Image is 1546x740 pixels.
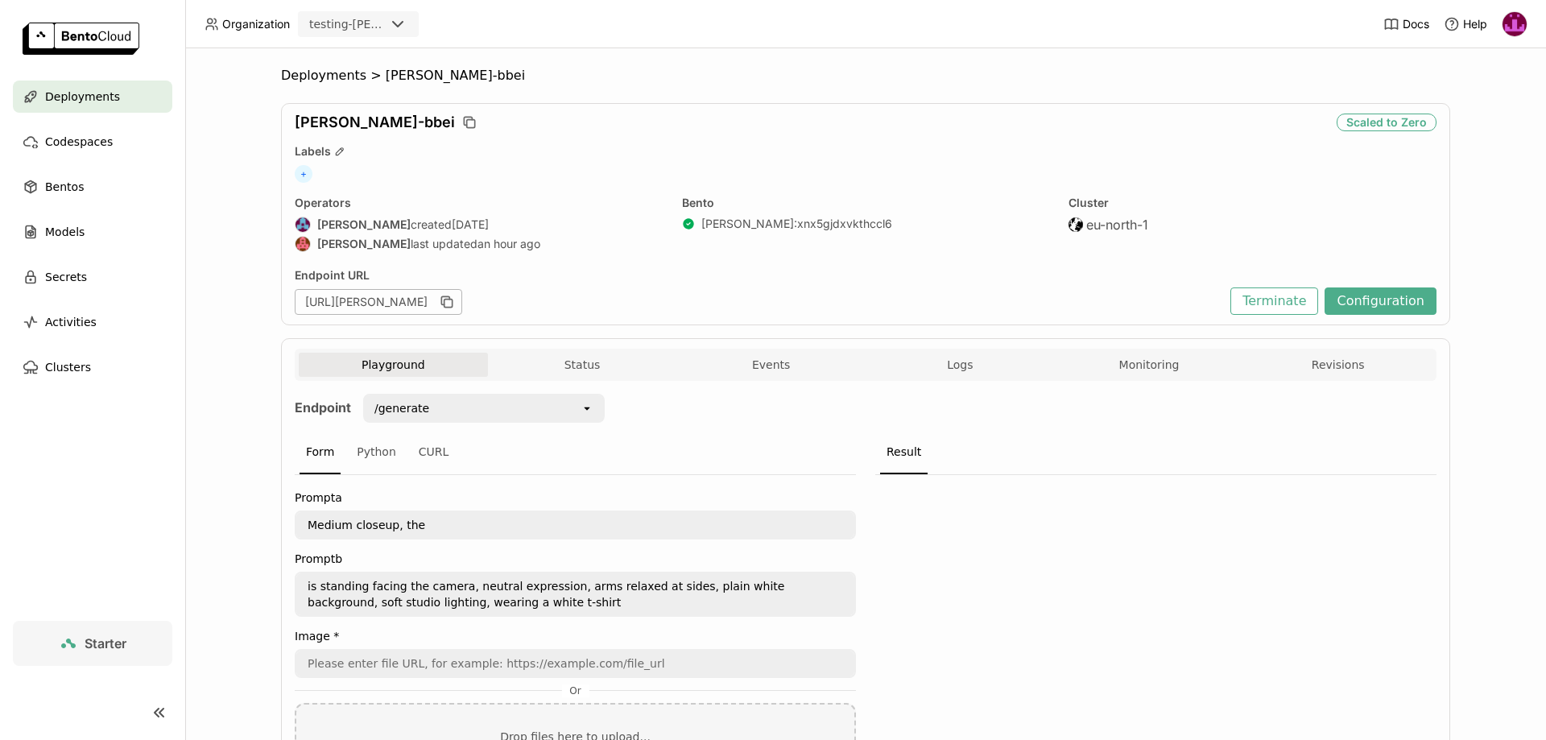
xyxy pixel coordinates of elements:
span: Help [1463,17,1487,31]
button: Events [676,353,866,377]
a: Bentos [13,171,172,203]
strong: Endpoint [295,399,351,415]
div: /generate [374,400,429,416]
label: Image * [295,630,856,643]
img: Muhammad Arslan [296,237,310,251]
div: Result [880,431,928,474]
a: Docs [1383,16,1429,32]
button: Status [488,353,677,377]
span: [DATE] [452,217,489,232]
img: Jiang [296,217,310,232]
span: > [366,68,386,84]
div: Python [350,431,403,474]
input: Selected /generate. [431,400,432,416]
span: Docs [1403,17,1429,31]
span: eu-north-1 [1086,217,1148,233]
span: Deployments [45,87,120,106]
div: Help [1444,16,1487,32]
nav: Breadcrumbs navigation [281,68,1450,84]
input: Please enter file URL, for example: https://example.com/file_url [296,651,854,676]
span: Models [45,222,85,242]
span: Starter [85,635,126,651]
div: created [295,217,663,233]
div: Bento [682,196,1050,210]
a: [PERSON_NAME]:xnx5gjdxvkthccl6 [701,217,892,231]
span: Organization [222,17,290,31]
button: Playground [299,353,488,377]
div: Form [300,431,341,474]
label: Prompta [295,491,856,504]
a: Codespaces [13,126,172,158]
span: an hour ago [477,237,540,251]
span: Deployments [281,68,366,84]
a: Clusters [13,351,172,383]
div: [URL][PERSON_NAME] [295,289,462,315]
span: Activities [45,312,97,332]
div: testing-[PERSON_NAME] [309,16,385,32]
span: Secrets [45,267,87,287]
strong: [PERSON_NAME] [317,217,411,232]
a: Secrets [13,261,172,293]
a: Models [13,216,172,248]
div: CURL [412,431,456,474]
label: Promptb [295,552,856,565]
a: Activities [13,306,172,338]
button: Revisions [1243,353,1432,377]
strong: [PERSON_NAME] [317,237,411,251]
span: [PERSON_NAME]-bbei [386,68,525,84]
div: Cluster [1069,196,1436,210]
button: Configuration [1325,287,1436,315]
span: Bentos [45,177,84,196]
span: Codespaces [45,132,113,151]
textarea: Medium closeup, the [296,512,854,538]
span: Or [561,684,589,697]
div: Endpoint URL [295,268,1222,283]
span: Clusters [45,358,91,377]
a: Deployments [13,81,172,113]
button: Terminate [1230,287,1318,315]
span: [PERSON_NAME]-bbei [295,114,455,131]
input: Selected testing-fleek. [386,17,388,33]
span: + [295,165,312,183]
a: Starter [13,621,172,666]
div: Scaled to Zero [1337,114,1436,131]
img: logo [23,23,139,55]
svg: open [581,402,593,415]
textarea: is standing facing the camera, neutral expression, arms relaxed at sides, plain white background,... [296,573,854,615]
button: Logs [866,353,1055,377]
button: Monitoring [1055,353,1244,377]
div: last updated [295,236,663,252]
div: Labels [295,144,1436,159]
div: Operators [295,196,663,210]
img: Justin Breen [1503,12,1527,36]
